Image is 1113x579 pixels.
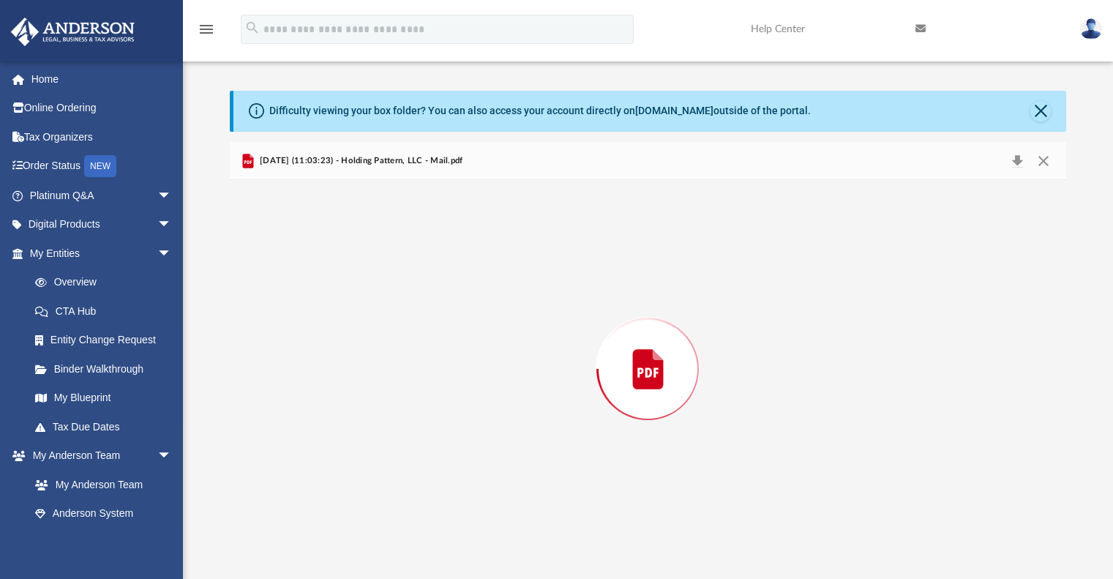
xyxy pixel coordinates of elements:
a: menu [198,28,215,38]
button: Close [1030,101,1051,122]
a: My Blueprint [20,384,187,413]
a: My Anderson Teamarrow_drop_down [10,441,187,471]
button: Download [1005,151,1031,171]
span: arrow_drop_down [157,239,187,269]
span: arrow_drop_down [157,441,187,471]
img: Anderson Advisors Platinum Portal [7,18,139,46]
a: Overview [20,268,194,297]
a: Entity Change Request [20,326,194,355]
div: Difficulty viewing your box folder? You can also access your account directly on outside of the p... [269,103,811,119]
button: Close [1030,151,1057,171]
div: NEW [84,155,116,177]
a: Tax Organizers [10,122,194,152]
span: arrow_drop_down [157,210,187,240]
a: Home [10,64,194,94]
a: Digital Productsarrow_drop_down [10,210,194,239]
span: [DATE] (11:03:23) - Holding Pattern, LLC - Mail.pdf [257,154,463,168]
i: menu [198,20,215,38]
a: My Anderson Team [20,470,179,499]
a: Client Referrals [20,528,187,557]
i: search [244,20,261,36]
a: Anderson System [20,499,187,528]
a: CTA Hub [20,296,194,326]
a: Online Ordering [10,94,194,123]
a: Binder Walkthrough [20,354,194,384]
span: arrow_drop_down [157,181,187,211]
a: Platinum Q&Aarrow_drop_down [10,181,194,210]
a: Order StatusNEW [10,152,194,182]
img: User Pic [1080,18,1102,40]
div: Preview [230,142,1067,559]
a: My Entitiesarrow_drop_down [10,239,194,268]
a: Tax Due Dates [20,412,194,441]
a: [DOMAIN_NAME] [635,105,713,116]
